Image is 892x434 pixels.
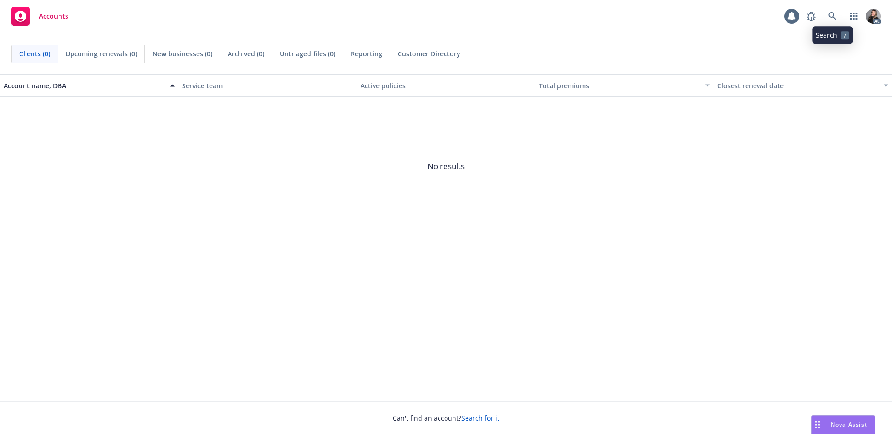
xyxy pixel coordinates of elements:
[811,415,875,434] button: Nova Assist
[866,9,881,24] img: photo
[66,49,137,59] span: Upcoming renewals (0)
[351,49,382,59] span: Reporting
[178,74,357,97] button: Service team
[7,3,72,29] a: Accounts
[717,81,878,91] div: Closest renewal date
[228,49,264,59] span: Archived (0)
[802,7,820,26] a: Report a Bug
[280,49,335,59] span: Untriaged files (0)
[535,74,714,97] button: Total premiums
[393,413,499,423] span: Can't find an account?
[823,7,842,26] a: Search
[398,49,460,59] span: Customer Directory
[361,81,531,91] div: Active policies
[152,49,212,59] span: New businesses (0)
[845,7,863,26] a: Switch app
[461,414,499,422] a: Search for it
[19,49,50,59] span: Clients (0)
[831,421,867,428] span: Nova Assist
[39,13,68,20] span: Accounts
[714,74,892,97] button: Closest renewal date
[357,74,535,97] button: Active policies
[182,81,353,91] div: Service team
[4,81,164,91] div: Account name, DBA
[812,416,823,434] div: Drag to move
[539,81,700,91] div: Total premiums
